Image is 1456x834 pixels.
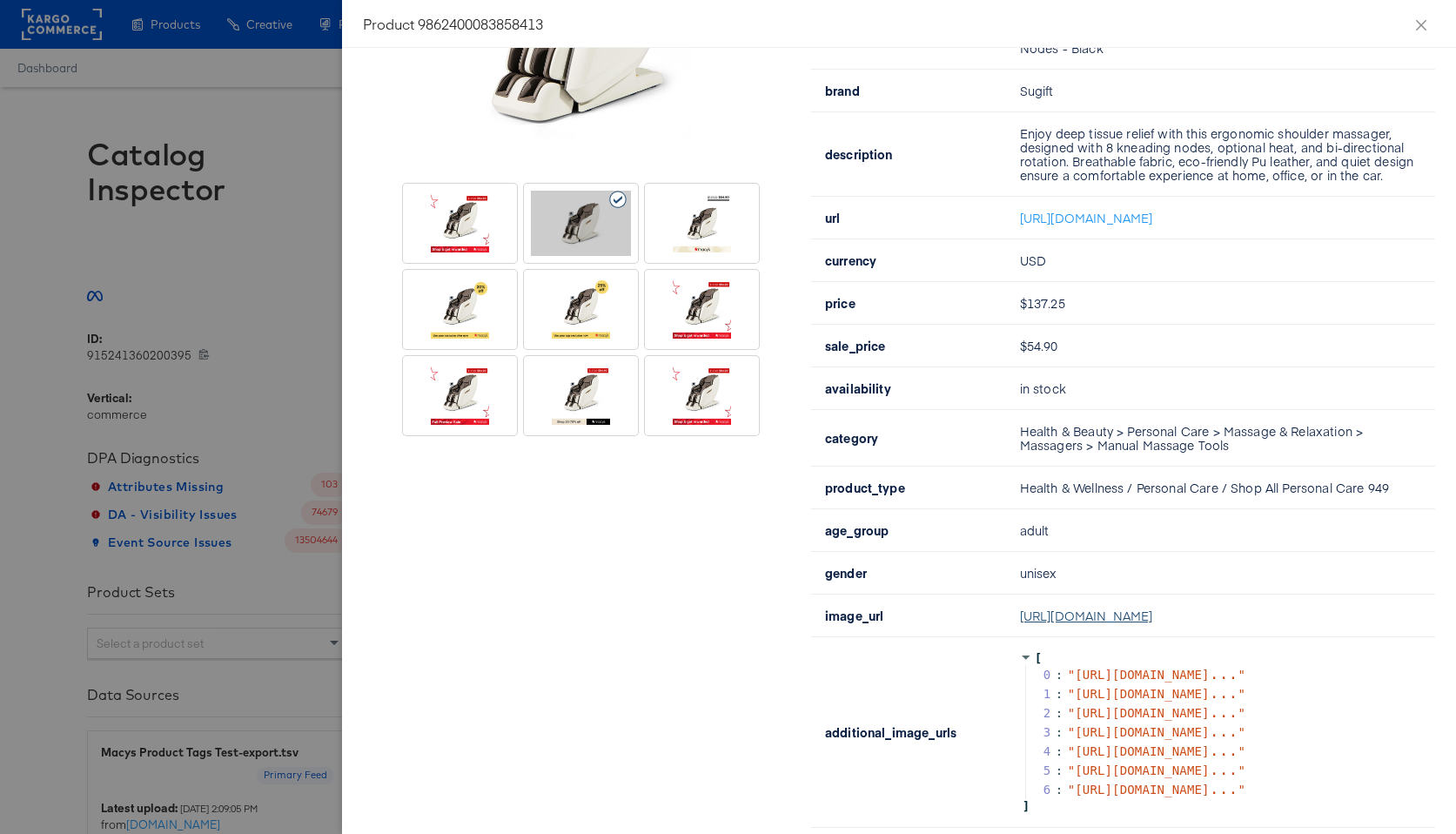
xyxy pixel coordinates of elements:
span: [URL][DOMAIN_NAME] [1075,687,1238,701]
b: image_url [825,607,883,624]
span: [URL][DOMAIN_NAME] [1075,763,1238,777]
b: category [825,429,878,447]
b: currency [825,252,876,269]
span: ... [1210,784,1238,793]
div: : [1056,783,1063,797]
span: ... [1210,765,1238,774]
span: close [1414,18,1428,32]
span: [URL][DOMAIN_NAME] [1075,725,1238,739]
b: price [825,294,855,312]
b: brand [825,82,860,99]
div: : [1056,687,1063,701]
div: : [1056,744,1063,758]
td: adult [1006,509,1435,552]
td: USD [1006,239,1435,282]
span: [URL][DOMAIN_NAME] [1075,668,1238,682]
span: 2 [1043,706,1068,720]
td: unisex [1006,552,1435,595]
span: ... [1210,669,1238,678]
b: availability [825,380,891,397]
td: in stock [1006,367,1435,410]
b: age_group [825,521,889,539]
a: [URL][DOMAIN_NAME] [1020,607,1153,624]
td: $137.25 [1006,282,1435,325]
span: 1 [1043,687,1068,701]
b: additional_image_urls [825,723,956,741]
span: ... [1210,727,1238,736]
td: Health & Wellness / Personal Care / Shop All Personal Care 949 [1006,467,1435,509]
span: " " [1068,783,1246,797]
b: url [825,209,840,226]
div: Product 9862400083858413 [363,14,1435,33]
span: " " [1068,687,1246,701]
span: [ [1035,651,1043,665]
b: description [825,145,893,163]
span: 5 [1043,763,1068,777]
b: gender [825,564,867,582]
b: product_type [825,479,905,496]
a: [URL][DOMAIN_NAME] [1020,209,1153,226]
span: [URL][DOMAIN_NAME] [1075,783,1238,797]
span: ... [1210,746,1238,755]
div: : [1056,763,1063,777]
div: : [1056,668,1063,682]
span: 4 [1043,744,1068,758]
span: ] [1020,799,1030,813]
span: [URL][DOMAIN_NAME] [1075,744,1238,758]
span: ... [1210,708,1238,716]
span: 3 [1043,725,1068,739]
div: : [1056,706,1063,720]
span: " " [1068,744,1246,758]
span: " " [1068,668,1246,682]
span: " " [1068,763,1246,777]
td: Health & Beauty > Personal Care > Massage & Relaxation > Massagers > Manual Massage Tools [1006,410,1435,467]
span: " " [1068,725,1246,739]
b: sale_price [825,337,886,354]
span: [URL][DOMAIN_NAME] [1075,706,1238,720]
span: 6 [1043,783,1068,797]
div: : [1056,725,1063,739]
span: 0 [1043,668,1068,682]
td: Sugift [1006,70,1435,112]
span: " " [1068,706,1246,720]
td: $54.90 [1006,325,1435,367]
span: ... [1210,689,1238,697]
td: Enjoy deep tissue relief with this ergonomic shoulder massager, designed with 8 kneading nodes, o... [1006,112,1435,197]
